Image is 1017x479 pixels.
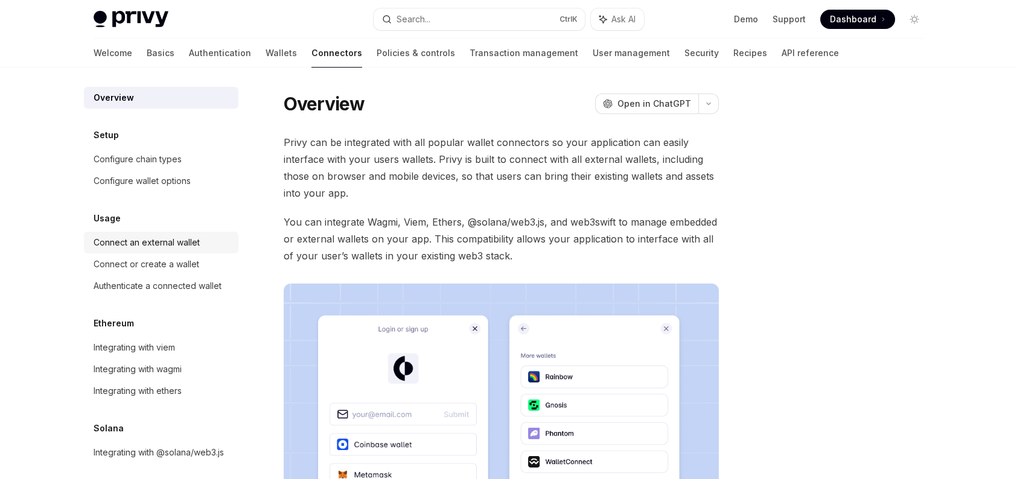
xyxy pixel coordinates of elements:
a: Authenticate a connected wallet [84,275,238,297]
a: User management [593,39,670,68]
div: Integrating with wagmi [94,362,182,376]
a: Connect an external wallet [84,232,238,253]
span: Privy can be integrated with all popular wallet connectors so your application can easily interfa... [284,134,719,201]
div: Authenticate a connected wallet [94,279,222,293]
a: Connect or create a wallet [84,253,238,275]
a: Configure chain types [84,148,238,170]
div: Integrating with ethers [94,384,182,398]
a: Recipes [733,39,767,68]
a: Integrating with ethers [84,380,238,402]
a: Integrating with wagmi [84,358,238,380]
span: Open in ChatGPT [617,98,691,110]
span: Ctrl K [560,14,578,24]
div: Overview [94,90,134,105]
a: Security [684,39,719,68]
a: Overview [84,87,238,109]
a: Integrating with viem [84,337,238,358]
a: Wallets [266,39,297,68]
span: You can integrate Wagmi, Viem, Ethers, @solana/web3.js, and web3swift to manage embedded or exter... [284,214,719,264]
button: Search...CtrlK [374,8,585,30]
div: Integrating with @solana/web3.js [94,445,224,460]
a: Connectors [311,39,362,68]
h1: Overview [284,93,365,115]
h5: Ethereum [94,316,134,331]
div: Connect or create a wallet [94,257,199,271]
a: Integrating with @solana/web3.js [84,442,238,463]
a: Configure wallet options [84,170,238,192]
h5: Solana [94,421,124,436]
button: Ask AI [591,8,644,30]
div: Configure wallet options [94,174,191,188]
a: Policies & controls [377,39,455,68]
div: Integrating with viem [94,340,175,355]
a: Support [773,13,806,25]
img: light logo [94,11,168,28]
button: Open in ChatGPT [595,94,698,114]
button: Toggle dark mode [905,10,924,29]
a: Authentication [189,39,251,68]
a: Demo [734,13,758,25]
div: Configure chain types [94,152,182,167]
h5: Setup [94,128,119,142]
a: Basics [147,39,174,68]
div: Search... [397,12,430,27]
a: Dashboard [820,10,895,29]
a: API reference [782,39,839,68]
span: Ask AI [611,13,636,25]
span: Dashboard [830,13,876,25]
div: Connect an external wallet [94,235,200,250]
a: Transaction management [470,39,578,68]
h5: Usage [94,211,121,226]
a: Welcome [94,39,132,68]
